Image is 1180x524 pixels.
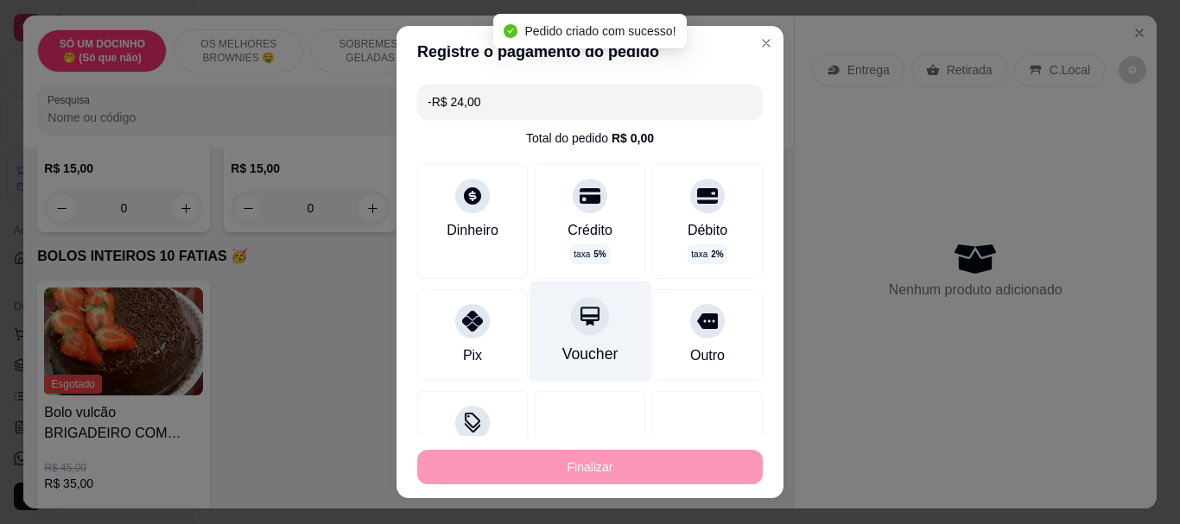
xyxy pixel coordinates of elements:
span: 5 % [593,248,606,261]
p: taxa [691,248,723,261]
span: 2 % [711,248,723,261]
input: Ex.: hambúrguer de cordeiro [428,85,752,119]
div: R$ 0,00 [612,129,654,147]
div: Voucher [562,344,619,366]
p: taxa [574,248,606,261]
button: Close [752,29,780,57]
div: Pix [463,345,482,366]
div: Crédito [568,220,612,241]
header: Registre o pagamento do pedido [397,26,783,78]
span: Pedido criado com sucesso! [524,24,676,38]
div: Outro [690,345,725,366]
div: Total do pedido [526,129,654,147]
div: Débito [688,220,727,241]
span: check-circle [504,24,517,38]
div: Dinheiro [447,220,498,241]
